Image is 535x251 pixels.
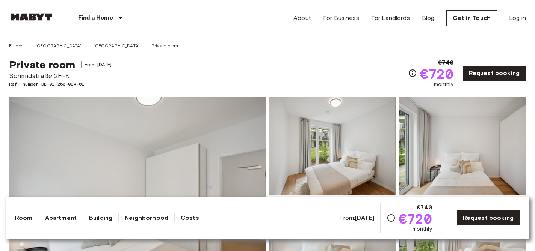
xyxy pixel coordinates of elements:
a: Request booking [456,210,520,226]
span: Ref. number DE-01-260-014-01 [9,81,115,87]
img: Picture of unit DE-01-260-014-01 [269,97,396,195]
a: Blog [422,14,435,23]
span: Schmidstraße 2F-K [9,71,115,81]
a: Log in [509,14,526,23]
img: Habyt [9,13,54,21]
b: [DATE] [355,214,374,221]
a: [GEOGRAPHIC_DATA] [93,42,140,49]
span: From [DATE] [81,61,115,68]
a: Room [15,213,33,222]
svg: Check cost overview for full price breakdown. Please note that discounts apply to new joiners onl... [408,69,417,78]
a: Request booking [462,65,526,81]
span: monthly [413,225,432,233]
a: Private room [151,42,178,49]
a: About [293,14,311,23]
a: Neighborhood [125,213,168,222]
span: €740 [438,58,453,67]
img: Picture of unit DE-01-260-014-01 [399,97,526,195]
a: For Business [323,14,359,23]
a: Costs [181,213,199,222]
a: For Landlords [371,14,410,23]
span: From: [339,214,374,222]
a: Building [89,213,112,222]
a: Europe [9,42,24,49]
span: monthly [434,81,453,88]
svg: Check cost overview for full price breakdown. Please note that discounts apply to new joiners onl... [387,213,396,222]
span: €720 [399,212,432,225]
p: Find a Home [78,14,113,23]
a: Apartment [45,213,77,222]
a: [GEOGRAPHIC_DATA] [35,42,82,49]
span: €740 [417,203,432,212]
a: Get in Touch [446,10,497,26]
span: €720 [420,67,453,81]
span: Private room [9,58,75,71]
